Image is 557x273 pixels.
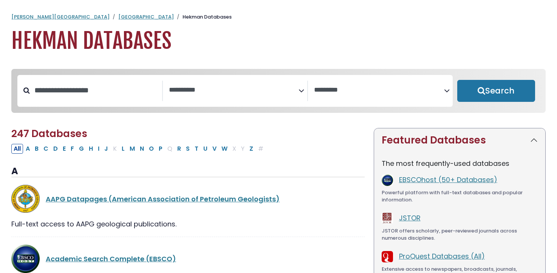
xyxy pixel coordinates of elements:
[399,251,485,261] a: ProQuest Databases (All)
[374,128,545,152] button: Featured Databases
[247,144,255,154] button: Filter Results Z
[184,144,192,154] button: Filter Results S
[11,166,365,177] h3: A
[399,175,497,184] a: EBSCOhost (50+ Databases)
[201,144,210,154] button: Filter Results U
[102,144,110,154] button: Filter Results J
[11,144,23,154] button: All
[11,144,266,153] div: Alpha-list to filter by first letter of database name
[11,28,546,54] h1: Hekman Databases
[119,144,127,154] button: Filter Results L
[51,144,60,154] button: Filter Results D
[219,144,230,154] button: Filter Results W
[147,144,156,154] button: Filter Results O
[11,69,546,113] nav: Search filters
[174,13,232,21] li: Hekman Databases
[382,227,538,242] div: JSTOR offers scholarly, peer-reviewed journals across numerous disciplines.
[314,86,444,94] textarea: Search
[382,189,538,204] div: Powerful platform with full-text databases and popular information.
[87,144,95,154] button: Filter Results H
[68,144,76,154] button: Filter Results F
[60,144,68,154] button: Filter Results E
[11,13,110,20] a: [PERSON_NAME][GEOGRAPHIC_DATA]
[382,158,538,168] p: The most frequently-used databases
[96,144,102,154] button: Filter Results I
[46,194,280,204] a: AAPG Datapages (American Association of Petroleum Geologists)
[156,144,165,154] button: Filter Results P
[77,144,86,154] button: Filter Results G
[46,254,176,264] a: Academic Search Complete (EBSCO)
[11,219,365,229] div: Full-text access to AAPG geological publications.
[23,144,32,154] button: Filter Results A
[169,86,299,94] textarea: Search
[457,80,535,102] button: Submit for Search Results
[175,144,183,154] button: Filter Results R
[32,144,41,154] button: Filter Results B
[127,144,137,154] button: Filter Results M
[399,213,421,223] a: JSTOR
[11,127,87,140] span: 247 Databases
[11,13,546,21] nav: breadcrumb
[138,144,146,154] button: Filter Results N
[210,144,219,154] button: Filter Results V
[192,144,201,154] button: Filter Results T
[41,144,51,154] button: Filter Results C
[30,84,162,97] input: Search database by title or keyword
[118,13,174,20] a: [GEOGRAPHIC_DATA]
